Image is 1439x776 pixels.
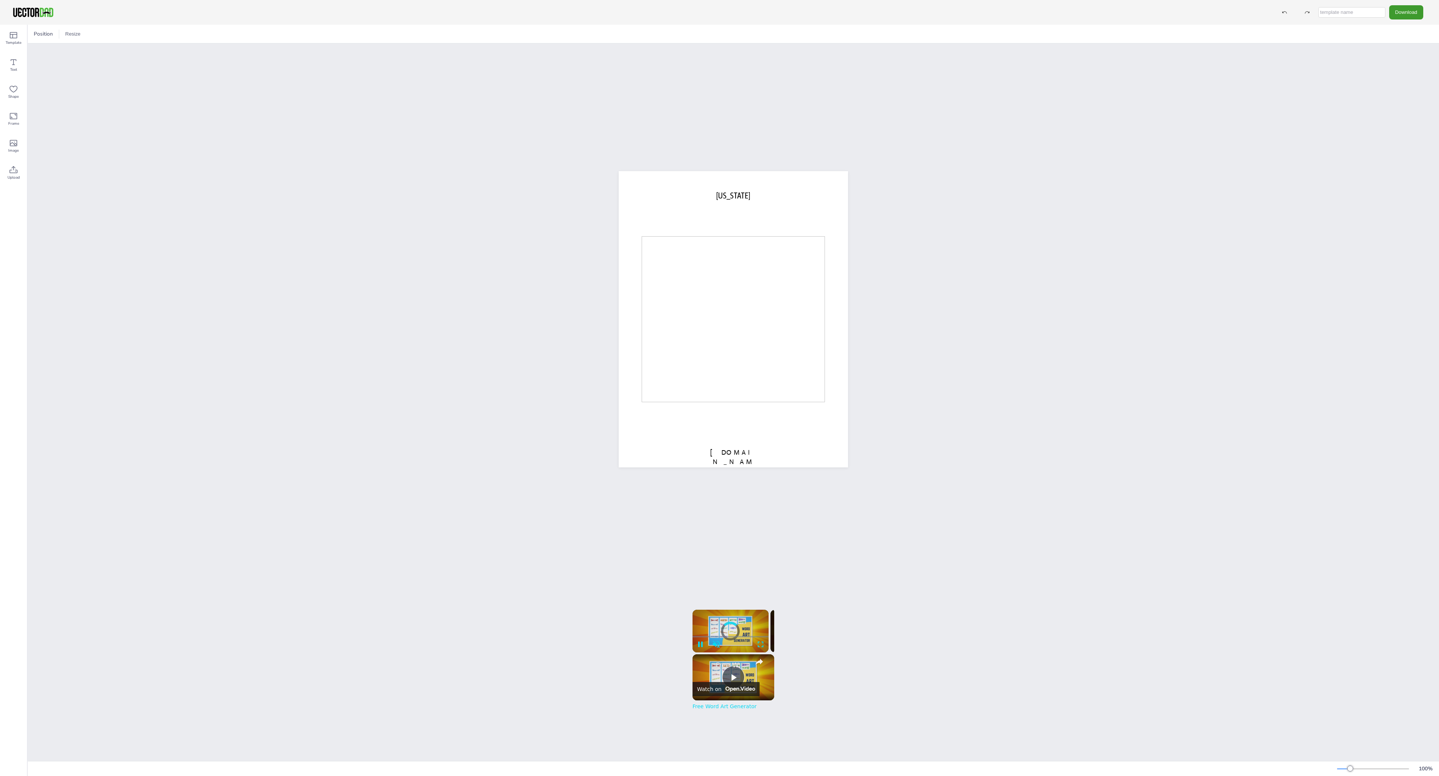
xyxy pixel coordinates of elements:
a: Free Word Art Generator [693,703,757,709]
img: VectorDad-1.png [12,7,54,18]
button: Download [1389,5,1423,19]
div: Video Player [693,610,769,652]
span: Shape [8,94,19,100]
div: Watch on [697,686,721,692]
img: Video channel logo [723,686,755,692]
span: Template [6,40,21,46]
img: video of: Free Word Art Generator [693,654,774,700]
span: [DOMAIN_NAME] [710,448,757,475]
span: [US_STATE] [716,191,750,200]
button: Fullscreen [753,637,769,652]
div: Video Player [693,654,774,700]
span: Text [10,67,17,73]
button: Unmute [708,637,724,652]
div: 100 % [1417,765,1435,772]
div: Progress Bar [693,636,769,637]
button: share [752,655,766,669]
span: Frame [8,121,19,127]
span: Upload [7,175,20,181]
button: Pause [693,637,708,652]
button: Resize [62,28,84,40]
a: Free Word Art Generator [716,661,749,669]
span: Image [8,148,19,154]
button: Play Video [722,666,745,689]
input: template name [1318,7,1385,18]
a: channel logo [697,659,712,674]
a: Watch on Open.Video [693,682,760,696]
span: Position [32,30,54,37]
